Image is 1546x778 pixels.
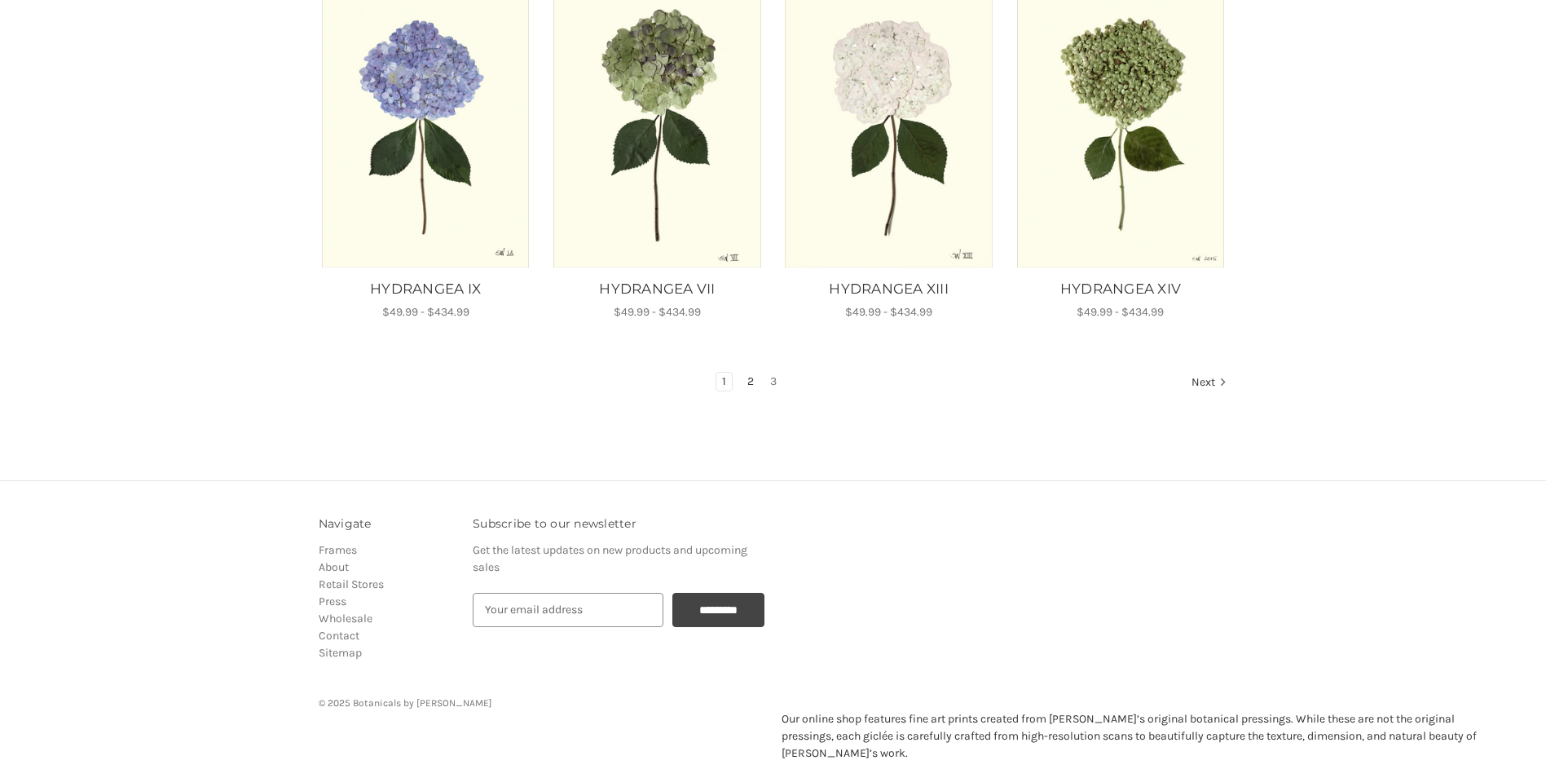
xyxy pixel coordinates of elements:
[473,593,663,627] input: Your email address
[782,710,1505,762] p: Our online shop features fine art prints created from [PERSON_NAME]’s original botanical pressing...
[319,696,1228,710] p: © 2025 Botanicals by [PERSON_NAME]
[614,305,701,319] span: $49.99 - $434.99
[473,542,764,576] p: Get the latest updates on new products and upcoming sales
[319,515,456,533] h3: Navigate
[319,372,1228,395] nav: pagination
[550,279,764,300] a: HYDRANGEA VII, Price range from $49.99 to $434.99
[319,612,372,625] a: Wholesale
[764,373,782,391] a: Page 3 of 3
[742,373,760,391] a: Page 2 of 3
[319,595,346,608] a: Press
[382,305,469,319] span: $49.99 - $434.99
[1013,279,1227,300] a: HYDRANGEA XIV, Price range from $49.99 to $434.99
[845,305,932,319] span: $49.99 - $434.99
[319,543,357,557] a: Frames
[716,373,732,391] a: Page 1 of 3
[319,560,349,574] a: About
[319,646,362,660] a: Sitemap
[782,279,996,300] a: HYDRANGEA XIII, Price range from $49.99 to $434.99
[319,279,533,300] a: HYDRANGEA IX, Price range from $49.99 to $434.99
[473,515,764,533] h3: Subscribe to our newsletter
[319,577,384,591] a: Retail Stores
[1077,305,1164,319] span: $49.99 - $434.99
[1186,373,1227,394] a: Next
[319,629,359,643] a: Contact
